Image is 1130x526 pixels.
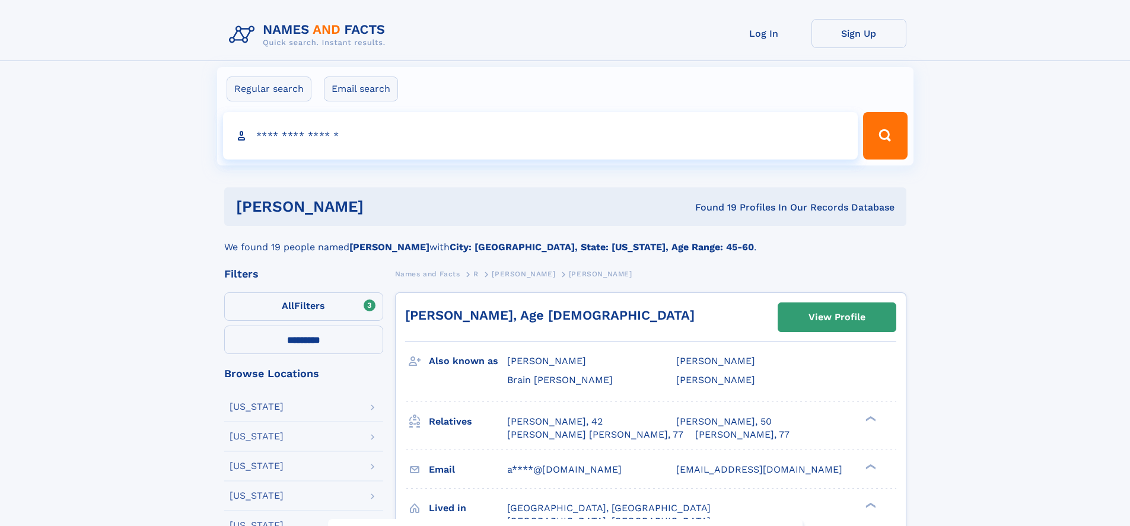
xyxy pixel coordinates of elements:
h3: Email [429,460,507,480]
button: Search Button [863,112,907,160]
a: [PERSON_NAME] [492,266,555,281]
h3: Also known as [429,351,507,371]
div: ❯ [862,501,877,509]
span: [PERSON_NAME] [507,355,586,366]
span: [EMAIL_ADDRESS][DOMAIN_NAME] [676,464,842,475]
a: Names and Facts [395,266,460,281]
img: Logo Names and Facts [224,19,395,51]
a: [PERSON_NAME], 77 [695,428,790,441]
span: All [282,300,294,311]
input: search input [223,112,858,160]
div: ❯ [862,415,877,422]
h3: Lived in [429,498,507,518]
span: [PERSON_NAME] [492,270,555,278]
span: [GEOGRAPHIC_DATA], [GEOGRAPHIC_DATA] [507,502,711,514]
div: Found 19 Profiles In Our Records Database [529,201,895,214]
div: [US_STATE] [230,432,284,441]
span: [PERSON_NAME] [676,374,755,385]
div: Filters [224,269,383,279]
a: Sign Up [811,19,906,48]
b: [PERSON_NAME] [349,241,429,253]
label: Filters [224,292,383,321]
label: Email search [324,76,398,101]
div: Browse Locations [224,368,383,379]
span: [PERSON_NAME] [569,270,632,278]
span: Brain [PERSON_NAME] [507,374,613,385]
a: View Profile [778,303,896,331]
a: [PERSON_NAME], Age [DEMOGRAPHIC_DATA] [405,308,695,323]
div: [US_STATE] [230,491,284,501]
div: [US_STATE] [230,402,284,412]
a: Log In [717,19,811,48]
div: View Profile [808,304,865,331]
a: R [473,266,479,281]
div: ❯ [862,463,877,470]
div: [US_STATE] [230,461,284,471]
a: [PERSON_NAME], 50 [676,415,772,428]
a: [PERSON_NAME], 42 [507,415,603,428]
a: [PERSON_NAME] [PERSON_NAME], 77 [507,428,683,441]
span: [PERSON_NAME] [676,355,755,366]
span: R [473,270,479,278]
h3: Relatives [429,412,507,432]
b: City: [GEOGRAPHIC_DATA], State: [US_STATE], Age Range: 45-60 [450,241,754,253]
div: We found 19 people named with . [224,226,906,254]
h1: [PERSON_NAME] [236,199,530,214]
label: Regular search [227,76,311,101]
